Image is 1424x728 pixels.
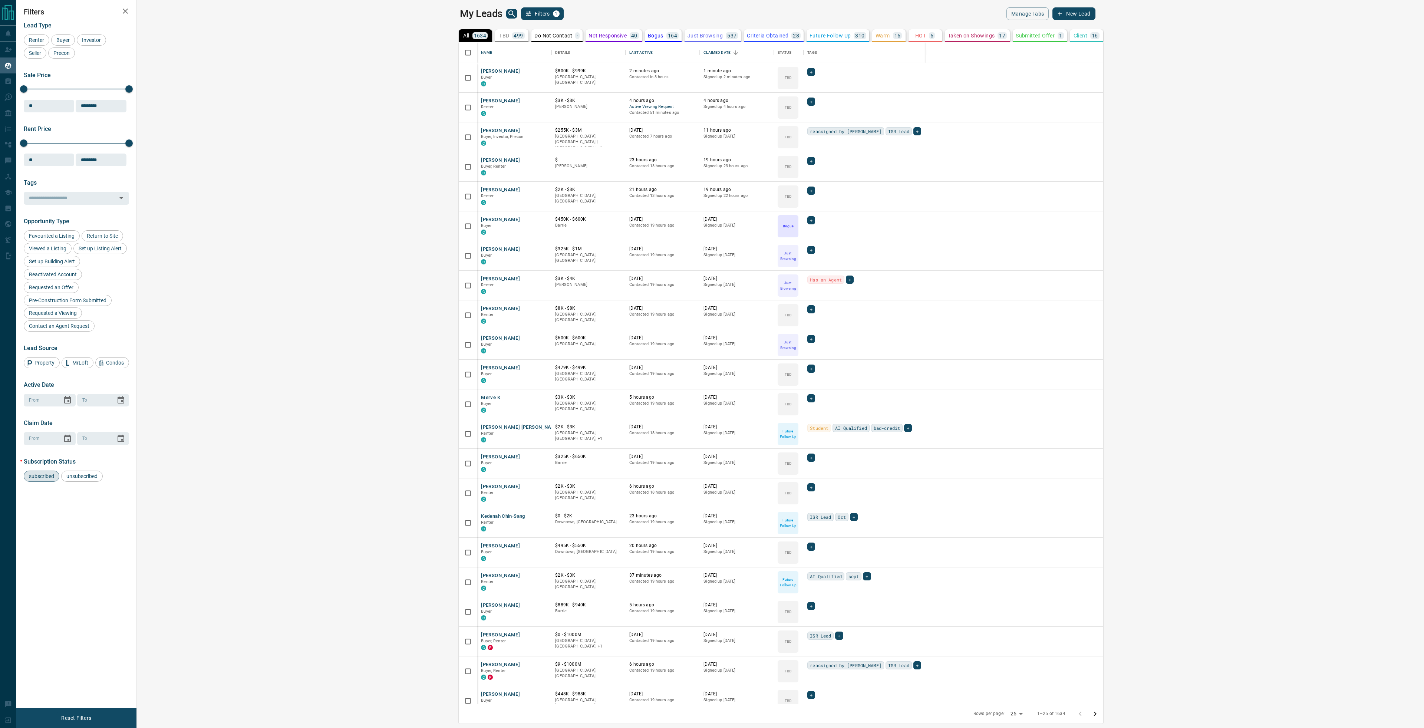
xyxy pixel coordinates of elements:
div: condos.ca [481,111,486,116]
p: Do Not Contact [534,33,572,38]
div: + [807,98,815,106]
p: 1 [1059,33,1062,38]
p: [DATE] [703,394,770,401]
span: Renter [26,37,47,43]
div: condos.ca [481,289,486,294]
p: [GEOGRAPHIC_DATA], [GEOGRAPHIC_DATA] [555,193,622,204]
div: + [807,187,815,195]
div: + [913,661,921,669]
p: 19 hours ago [703,157,770,163]
span: Sale Price [24,72,51,79]
button: [PERSON_NAME] [481,543,520,550]
div: Set up Building Alert [24,256,80,267]
button: [PERSON_NAME] [481,602,520,609]
button: [PERSON_NAME] [481,365,520,372]
span: Opportunity Type [24,218,69,225]
p: Signed up 2 minutes ago [703,74,770,80]
p: 16 [1092,33,1098,38]
p: [DATE] [703,365,770,371]
p: TBD [499,33,509,38]
div: + [846,276,854,284]
p: Contacted 13 hours ago [629,163,696,169]
span: Buyer [481,253,492,258]
p: HOT [915,33,926,38]
button: [PERSON_NAME] [481,127,520,134]
span: + [810,187,812,194]
span: + [810,246,812,254]
p: $450K - $600K [555,216,622,223]
span: + [810,395,812,402]
span: + [810,306,812,313]
span: Seller [26,50,44,56]
div: Favourited a Listing [24,230,80,241]
div: Return to Site [82,230,123,241]
p: [DATE] [703,276,770,282]
span: + [810,543,812,550]
span: Requested an Offer [26,284,76,290]
button: Open [116,193,126,203]
p: 310 [855,33,864,38]
span: Buyer [54,37,72,43]
span: bad-credit [874,424,900,432]
p: Future Follow Up [778,428,798,439]
p: [PERSON_NAME] [555,104,622,110]
span: + [848,276,851,283]
p: 28 [793,33,799,38]
p: $3K - $3K [555,394,622,401]
p: $800K - $999K [555,68,622,74]
div: Status [774,42,804,63]
div: Last Active [629,42,652,63]
p: $2K - $3K [555,424,622,430]
div: + [807,394,815,402]
p: Submitted Offer [1016,33,1055,38]
div: + [807,246,815,254]
div: Investor [77,34,106,46]
p: $255K - $3M [555,127,622,134]
p: Signed up [DATE] [703,371,770,377]
span: Investor [79,37,103,43]
span: Renter [481,283,494,287]
span: Buyer [481,461,492,465]
button: Go to next page [1088,706,1102,721]
button: [PERSON_NAME] [481,68,520,75]
p: Contacted 19 hours ago [629,282,696,288]
span: Buyer [481,342,492,347]
div: + [807,157,815,165]
div: + [807,483,815,491]
p: $3K - $3K [555,98,622,104]
div: condos.ca [481,319,486,324]
p: 16 [894,33,901,38]
p: [DATE] [629,305,696,312]
div: Reactivated Account [24,269,82,280]
button: Choose date [113,431,128,446]
p: 17 [999,33,1005,38]
p: TBD [785,461,792,466]
p: [DATE] [629,365,696,371]
button: search button [506,9,517,19]
p: Signed up [DATE] [703,282,770,288]
span: Renter [481,105,494,109]
span: + [853,513,855,521]
span: Student [810,424,828,432]
button: Reset Filters [56,712,96,724]
p: Barrie [555,460,622,466]
p: Toronto [555,430,622,442]
span: + [810,484,812,491]
p: 5 hours ago [629,394,696,401]
p: TBD [785,134,792,140]
p: TBD [785,75,792,80]
button: [PERSON_NAME] [481,276,520,283]
p: Contacted 19 hours ago [629,252,696,258]
p: TBD [785,312,792,318]
p: [DATE] [629,127,696,134]
p: Not Responsive [589,33,627,38]
span: Renter [481,312,494,317]
button: [PERSON_NAME] [481,246,520,253]
div: Property [24,357,60,368]
p: Contacted in 3 hours [629,74,696,80]
span: Viewed a Listing [26,246,69,251]
p: Contacted 19 hours ago [629,341,696,347]
span: Rent Price [24,125,51,132]
span: Renter [481,194,494,198]
span: + [810,602,812,610]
